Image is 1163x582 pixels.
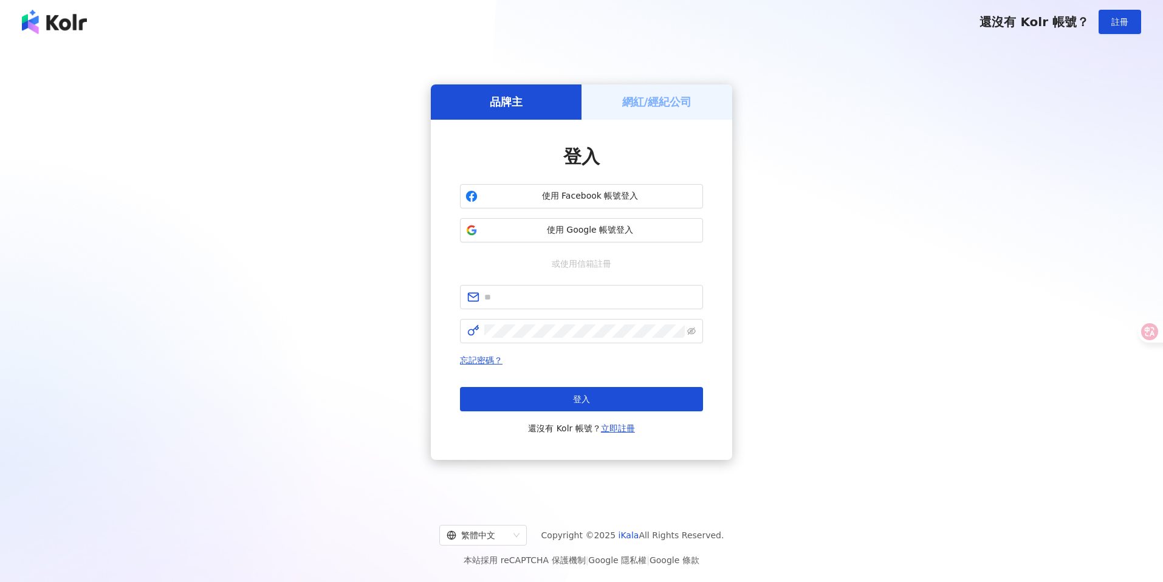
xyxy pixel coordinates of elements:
[588,555,647,565] a: Google 隱私權
[1111,17,1128,27] span: 註冊
[647,555,650,565] span: |
[1099,10,1141,34] button: 註冊
[490,94,523,109] h5: 品牌主
[22,10,87,34] img: logo
[460,387,703,411] button: 登入
[563,146,600,167] span: 登入
[687,327,696,335] span: eye-invisible
[541,528,724,543] span: Copyright © 2025 All Rights Reserved.
[573,394,590,404] span: 登入
[543,257,620,270] span: 或使用信箱註冊
[528,421,635,436] span: 還沒有 Kolr 帳號？
[464,553,699,567] span: 本站採用 reCAPTCHA 保護機制
[650,555,699,565] a: Google 條款
[979,15,1089,29] span: 還沒有 Kolr 帳號？
[601,423,635,433] a: 立即註冊
[482,224,698,236] span: 使用 Google 帳號登入
[482,190,698,202] span: 使用 Facebook 帳號登入
[460,355,503,365] a: 忘記密碼？
[460,218,703,242] button: 使用 Google 帳號登入
[460,184,703,208] button: 使用 Facebook 帳號登入
[619,530,639,540] a: iKala
[622,94,692,109] h5: 網紅/經紀公司
[586,555,589,565] span: |
[447,526,509,545] div: 繁體中文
